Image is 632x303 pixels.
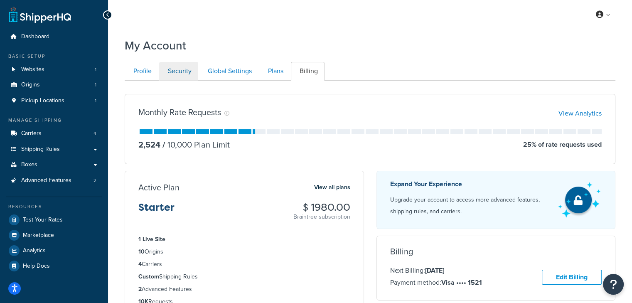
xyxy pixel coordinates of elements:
[314,182,350,193] a: View all plans
[6,62,102,77] a: Websites 1
[138,272,350,281] li: Shipping Rules
[6,93,102,108] li: Pickup Locations
[6,228,102,243] a: Marketplace
[6,157,102,172] a: Boxes
[23,217,63,224] span: Test Your Rates
[24,48,31,55] img: tab_domain_overview_orange.svg
[558,108,602,118] a: View Analytics
[376,171,616,229] a: Expand Your Experience Upgrade your account to access more advanced features, shipping rules, and...
[6,29,102,44] a: Dashboard
[390,265,482,276] p: Next Billing:
[21,97,64,104] span: Pickup Locations
[6,77,102,93] li: Origins
[603,274,624,295] button: Open Resource Center
[293,202,350,213] h3: $ 1980.00
[542,270,602,285] a: Edit Billing
[138,260,350,269] li: Carriers
[21,177,71,184] span: Advanced Features
[23,263,50,270] span: Help Docs
[6,53,102,60] div: Basic Setup
[159,62,198,81] a: Security
[93,177,96,184] span: 2
[291,62,325,81] a: Billing
[95,66,96,73] span: 1
[523,139,602,150] p: 25 % of rate requests used
[138,272,159,281] strong: Custom
[259,62,290,81] a: Plans
[13,22,20,28] img: website_grey.svg
[6,173,102,188] li: Advanced Features
[6,93,102,108] a: Pickup Locations 1
[21,146,60,153] span: Shipping Rules
[23,247,46,254] span: Analytics
[84,48,91,55] img: tab_keywords_by_traffic_grey.svg
[138,247,350,256] li: Origins
[6,126,102,141] li: Carriers
[6,126,102,141] a: Carriers 4
[21,66,44,73] span: Websites
[138,202,175,219] h3: Starter
[138,285,350,294] li: Advanced Features
[125,37,186,54] h1: My Account
[138,260,142,269] strong: 4
[138,108,221,117] h3: Monthly Rate Requests
[21,130,42,137] span: Carriers
[13,13,20,20] img: logo_orange.svg
[390,277,482,288] p: Payment method:
[441,278,482,287] strong: Visa •••• 1521
[93,130,96,137] span: 4
[6,243,102,258] a: Analytics
[33,49,74,54] div: Domain Overview
[22,22,91,28] div: Domain: [DOMAIN_NAME]
[390,194,551,217] p: Upgrade your account to access more advanced features, shipping rules, and carriers.
[390,247,413,256] h3: Billing
[6,117,102,124] div: Manage Shipping
[138,183,180,192] h3: Active Plan
[6,142,102,157] a: Shipping Rules
[6,212,102,227] a: Test Your Rates
[93,49,137,54] div: Keywords by Traffic
[138,139,160,150] p: 2,524
[390,178,551,190] p: Expand Your Experience
[21,81,40,89] span: Origins
[138,247,145,256] strong: 10
[125,62,158,81] a: Profile
[9,6,71,23] a: ShipperHQ Home
[6,203,102,210] div: Resources
[23,232,54,239] span: Marketplace
[95,81,96,89] span: 1
[425,266,444,275] strong: [DATE]
[162,138,165,151] span: /
[6,77,102,93] a: Origins 1
[6,259,102,273] a: Help Docs
[6,173,102,188] a: Advanced Features 2
[160,139,230,150] p: 10,000 Plan Limit
[138,285,142,293] strong: 2
[23,13,41,20] div: v 4.0.25
[95,97,96,104] span: 1
[21,33,49,40] span: Dashboard
[199,62,258,81] a: Global Settings
[6,62,102,77] li: Websites
[138,235,165,244] strong: 1 Live Site
[293,213,350,221] p: Braintree subscription
[21,161,37,168] span: Boxes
